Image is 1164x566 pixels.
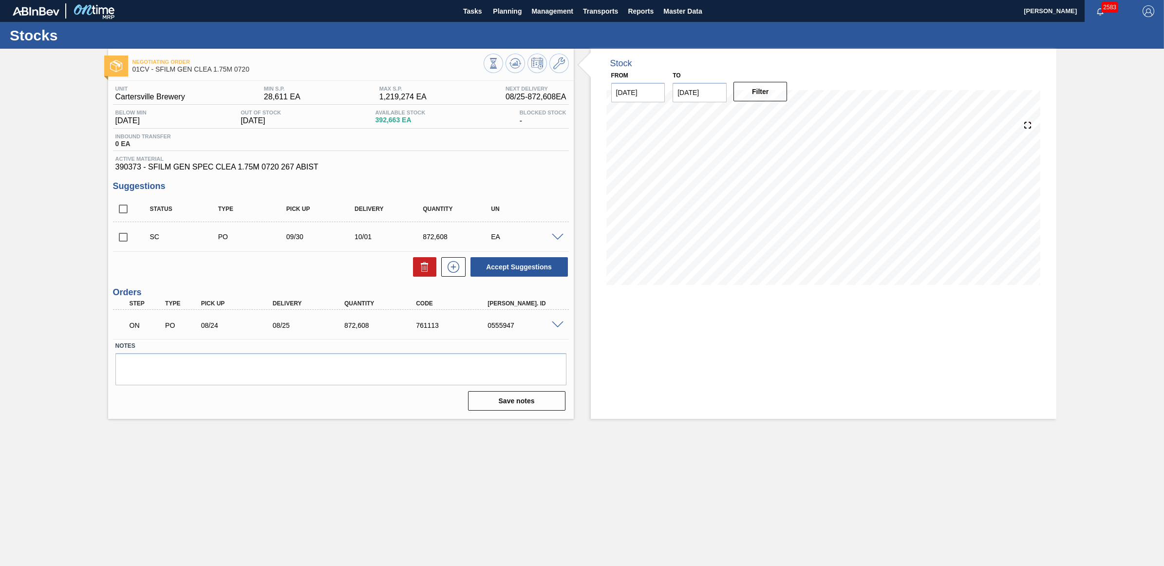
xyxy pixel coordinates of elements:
h3: Suggestions [113,181,569,191]
div: Type [216,206,293,212]
span: Transports [583,5,618,17]
img: TNhmsLtSVTkK8tSr43FrP2fwEKptu5GPRR3wAAAABJRU5ErkJggg== [13,7,59,16]
div: Negotiating Order [127,315,166,336]
div: 0555947 [485,321,566,329]
button: Stocks Overview [484,54,503,73]
div: EA [488,233,566,241]
span: 392,663 EA [375,116,426,124]
div: Type [163,300,201,307]
span: Negotiating Order [132,59,484,65]
span: 2583 [1101,2,1118,13]
button: Save notes [468,391,565,411]
button: Accept Suggestions [470,257,568,277]
div: [PERSON_NAME]. ID [485,300,566,307]
button: Schedule Inventory [527,54,547,73]
span: 0 EA [115,140,171,148]
label: Notes [115,339,566,353]
img: Ícone [110,60,122,72]
div: Delivery [352,206,430,212]
div: Step [127,300,166,307]
button: Go to Master Data / General [549,54,569,73]
div: - [517,110,569,125]
div: UN [488,206,566,212]
div: 08/24/2025 [199,321,280,329]
div: Purchase order [163,321,201,329]
div: Delete Suggestions [408,257,436,277]
span: Active Material [115,156,566,162]
div: Accept Suggestions [466,256,569,278]
button: Filter [733,82,788,101]
span: 28,611 EA [264,93,300,101]
span: Cartersville Brewery [115,93,185,101]
span: Out Of Stock [241,110,281,115]
span: Below Min [115,110,147,115]
input: mm/dd/yyyy [673,83,727,102]
div: 761113 [413,321,495,329]
span: MAX S.P. [379,86,427,92]
div: Pick up [284,206,361,212]
p: ON [130,321,163,329]
input: mm/dd/yyyy [611,83,665,102]
span: Unit [115,86,185,92]
span: Master Data [663,5,702,17]
label: to [673,72,680,79]
span: Tasks [462,5,483,17]
div: New suggestion [436,257,466,277]
div: 10/01/2025 [352,233,430,241]
span: [DATE] [115,116,147,125]
span: 1,219,274 EA [379,93,427,101]
div: 08/25/2025 [270,321,352,329]
span: MIN S.P. [264,86,300,92]
div: Code [413,300,495,307]
span: Planning [493,5,522,17]
div: Quantity [342,300,423,307]
img: Logout [1143,5,1154,17]
button: Notifications [1085,4,1116,18]
span: Blocked Stock [520,110,566,115]
div: Stock [610,58,632,69]
span: Inbound Transfer [115,133,171,139]
label: From [611,72,628,79]
span: 08/25 - 872,608 EA [506,93,566,101]
div: Suggestion Created [148,233,225,241]
div: Status [148,206,225,212]
button: Update Chart [506,54,525,73]
div: Quantity [420,206,498,212]
div: 872,608 [342,321,423,329]
div: Purchase order [216,233,293,241]
span: 01CV - SFILM GEN CLEA 1.75M 0720 [132,66,484,73]
span: Available Stock [375,110,426,115]
span: Next Delivery [506,86,566,92]
span: Reports [628,5,654,17]
span: Management [531,5,573,17]
span: 390373 - SFILM GEN SPEC CLEA 1.75M 0720 267 ABIST [115,163,566,171]
h3: Orders [113,287,569,298]
span: [DATE] [241,116,281,125]
h1: Stocks [10,30,183,41]
div: 09/30/2025 [284,233,361,241]
div: Pick up [199,300,280,307]
div: 872,608 [420,233,498,241]
div: Delivery [270,300,352,307]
